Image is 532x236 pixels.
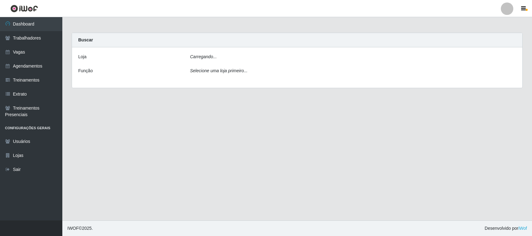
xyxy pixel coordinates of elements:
span: © 2025 . [67,225,93,232]
a: iWof [518,226,527,231]
img: CoreUI Logo [10,5,38,12]
strong: Buscar [78,37,93,42]
span: IWOF [67,226,79,231]
label: Função [78,68,93,74]
label: Loja [78,54,86,60]
i: Carregando... [190,54,217,59]
span: Desenvolvido por [485,225,527,232]
i: Selecione uma loja primeiro... [190,68,247,73]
